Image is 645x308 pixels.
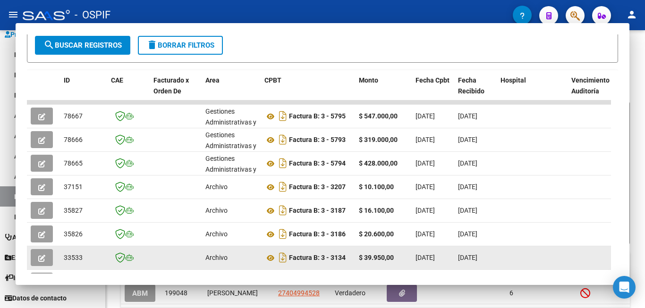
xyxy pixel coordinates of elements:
span: - OSPIF [75,5,110,25]
span: [DATE] [416,159,435,167]
span: 33533 [64,254,83,261]
span: Verdadero [335,289,365,297]
button: Buscar Registros [35,36,130,55]
i: Descargar documento [277,108,289,124]
span: CAE [111,76,123,84]
span: [DATE] [458,207,477,214]
span: Facturado x Orden De [153,76,189,95]
span: Archivo [205,207,228,214]
i: Descargar documento [277,250,289,265]
i: Descargar documento [277,203,289,218]
i: Descargar documento [277,179,289,194]
mat-icon: delete [146,39,158,50]
datatable-header-cell: CPBT [261,70,355,112]
span: [DATE] [416,207,435,214]
datatable-header-cell: Fecha Recibido [454,70,497,112]
datatable-header-cell: CAE [107,70,150,112]
span: Monto [359,76,378,84]
span: Gestiones Administrativas y Otros [205,155,256,184]
span: [DATE] [416,112,435,120]
span: Buscar Registros [43,41,122,50]
datatable-header-cell: Fecha Cpbt [412,70,454,112]
span: 35827 [64,207,83,214]
span: [DATE] [416,254,435,261]
span: ABM [132,289,148,298]
strong: $ 39.950,00 [359,254,394,261]
strong: Factura B: 3 - 5793 [289,136,346,144]
span: 6 [509,289,513,297]
span: 78666 [64,136,83,143]
span: [DATE] [458,230,477,238]
span: Area [205,76,220,84]
div: [PERSON_NAME] [207,288,271,299]
datatable-header-cell: Hospital [497,70,568,112]
span: 27404994528 [278,289,320,297]
datatable-header-cell: Vencimiento Auditoría [568,70,610,112]
datatable-header-cell: Monto [355,70,412,112]
mat-icon: search [43,39,55,50]
span: Borrar Filtros [146,41,214,50]
span: Fecha Recibido [458,76,484,95]
span: Hospital [501,76,526,84]
span: Archivo [205,254,228,261]
strong: $ 16.100,00 [359,207,394,214]
span: Instructivos [5,273,49,283]
span: [DATE] [458,136,477,143]
span: Autorizaciones [5,232,58,242]
span: 37151 [64,183,83,191]
strong: $ 319.000,00 [359,136,398,143]
strong: $ 10.100,00 [359,183,394,191]
strong: Factura B: 3 - 3207 [289,183,346,191]
div: Open Intercom Messenger [613,276,636,299]
mat-icon: person [626,9,637,20]
span: Archivo [205,183,228,191]
strong: Factura B: 3 - 3186 [289,231,346,238]
i: Descargar documento [277,226,289,241]
span: [DATE] [458,159,477,167]
span: ID [64,76,70,84]
span: Gestiones Administrativas y Otros [205,131,256,160]
strong: Factura B: 3 - 3134 [289,254,346,262]
span: Vencimiento Auditoría [571,76,610,95]
strong: Factura B: 3 - 3187 [289,207,346,215]
span: [DATE] [458,183,477,191]
span: CPBT [264,76,281,84]
span: 199048 [165,289,187,297]
span: Datos de contacto [5,293,67,303]
strong: $ 20.600,00 [359,230,394,238]
span: [DATE] [416,230,435,238]
span: 35826 [64,230,83,238]
span: Archivo [205,230,228,238]
datatable-header-cell: Facturado x Orden De [150,70,202,112]
strong: $ 428.000,00 [359,159,398,167]
span: [DATE] [416,136,435,143]
strong: $ 547.000,00 [359,112,398,120]
i: Descargar documento [277,132,289,147]
span: [DATE] [458,112,477,120]
mat-icon: menu [8,9,19,20]
span: 78665 [64,159,83,167]
span: Fecha Cpbt [416,76,450,84]
i: Descargar documento [277,156,289,171]
datatable-header-cell: ID [60,70,107,112]
span: Prestadores / Proveedores [5,29,91,40]
span: 78667 [64,112,83,120]
span: [DATE] [458,254,477,261]
span: [DATE] [416,183,435,191]
span: Gestiones Administrativas y Otros [205,108,256,137]
button: Borrar Filtros [138,36,223,55]
strong: Factura B: 3 - 5795 [289,113,346,120]
span: Explorador de Archivos [5,252,80,263]
datatable-header-cell: Area [202,70,261,112]
strong: Factura B: 3 - 5794 [289,160,346,167]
